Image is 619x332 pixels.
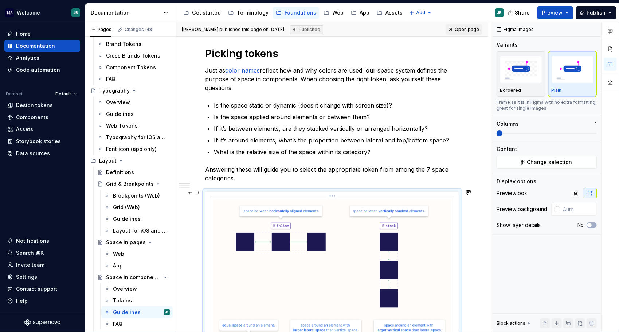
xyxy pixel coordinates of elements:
div: Documentation [91,9,160,16]
div: Invite team [16,261,44,269]
div: Breakpoints (Web) [113,192,160,199]
div: Brand Tokens [106,40,141,48]
a: Foundations [273,7,319,19]
div: Web [332,9,344,16]
div: Search ⌘K [16,249,44,257]
div: Web Tokens [106,122,138,129]
a: Open page [446,24,482,35]
span: [PERSON_NAME] [182,27,218,32]
a: Invite team [4,259,80,271]
a: Space in components [94,272,173,283]
a: Cross Brands Tokens [94,50,173,62]
div: App [113,262,123,269]
div: Published [290,25,323,34]
a: FAQ [101,318,173,330]
button: WelcomeJB [1,5,83,20]
div: Display options [497,178,536,185]
a: Web Tokens [94,120,173,132]
div: Help [16,297,28,305]
div: Definitions [106,169,134,176]
span: 43 [145,27,153,32]
a: Code automation [4,64,80,76]
div: Space in pages [106,239,146,246]
span: Open page [455,27,479,32]
div: Notifications [16,237,49,245]
div: Frame as it is in Figma with no extra formatting, great for single images. [497,99,597,111]
p: If it’s between elements, are they stacked vertically or arranged horizontally? [214,124,459,133]
a: Design tokens [4,99,80,111]
a: Overview [94,97,173,108]
p: Is the space static or dynamic (does it change with screen size)? [214,101,459,110]
a: Space in pages [94,237,173,248]
span: Add [416,10,425,16]
div: Block actions [497,320,525,326]
a: Grid & Breakpoints [94,178,173,190]
img: placeholder [500,56,542,83]
div: Components [16,114,48,121]
div: JB [74,10,78,16]
button: placeholderPlain [548,51,597,97]
div: App [360,9,369,16]
img: placeholder [552,56,594,83]
div: Web [113,250,124,258]
button: Share [504,6,534,19]
a: Component Tokens [94,62,173,73]
div: Pages [90,27,111,32]
a: App [101,260,173,272]
p: 1 [595,121,597,127]
a: Storybook stories [4,136,80,147]
p: Bordered [500,87,521,93]
a: App [348,7,372,19]
div: Typography [99,87,130,94]
a: Home [4,28,80,40]
a: Web [101,248,173,260]
h1: Picking tokens [205,47,459,60]
a: Data sources [4,148,80,159]
a: Supernova Logo [24,319,60,326]
a: Components [4,112,80,123]
a: Guidelines [101,213,173,225]
div: Changes [125,27,153,32]
button: Default [52,89,80,99]
div: FAQ [113,320,122,328]
div: Data sources [16,150,50,157]
button: Add [407,8,434,18]
a: Brand Tokens [94,38,173,50]
div: Space in components [106,274,161,281]
p: Is the space applied around elements or between them? [214,113,459,121]
a: Analytics [4,52,80,64]
div: Cross Brands Tokens [106,52,160,59]
div: Welcome [17,9,40,16]
a: Typography for iOS and Android [94,132,173,143]
p: Answering these will guide you to select the appropriate token from among the 7 space categories. [205,165,459,183]
span: Change selection [527,159,572,166]
div: Design tokens [16,102,53,109]
div: Dataset [6,91,23,97]
a: Get started [180,7,224,19]
div: Component Tokens [106,64,156,71]
div: Code automation [16,66,60,74]
div: Grid (Web) [113,204,140,211]
div: Content [497,145,517,153]
a: Web [321,7,346,19]
a: color names [225,67,260,74]
p: Just as reflect how and why colors are used, our space system defines the purpose of space in com... [205,66,459,92]
button: Help [4,295,80,307]
div: Home [16,30,31,38]
button: placeholderBordered [497,51,545,97]
div: Tokens [113,297,132,304]
div: Layout [99,157,117,164]
div: JB [165,309,169,316]
div: Layout for iOS and Android [113,227,168,234]
div: Show layer details [497,222,541,229]
a: Assets [374,7,406,19]
a: Grid (Web) [101,202,173,213]
button: Contact support [4,283,80,295]
button: Preview [537,6,573,19]
p: Plain [552,87,562,93]
a: Terminology [225,7,271,19]
div: Typography for iOS and Android [106,134,166,141]
button: Search ⌘K [4,247,80,259]
div: Grid & Breakpoints [106,180,154,188]
div: Assets [385,9,403,16]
